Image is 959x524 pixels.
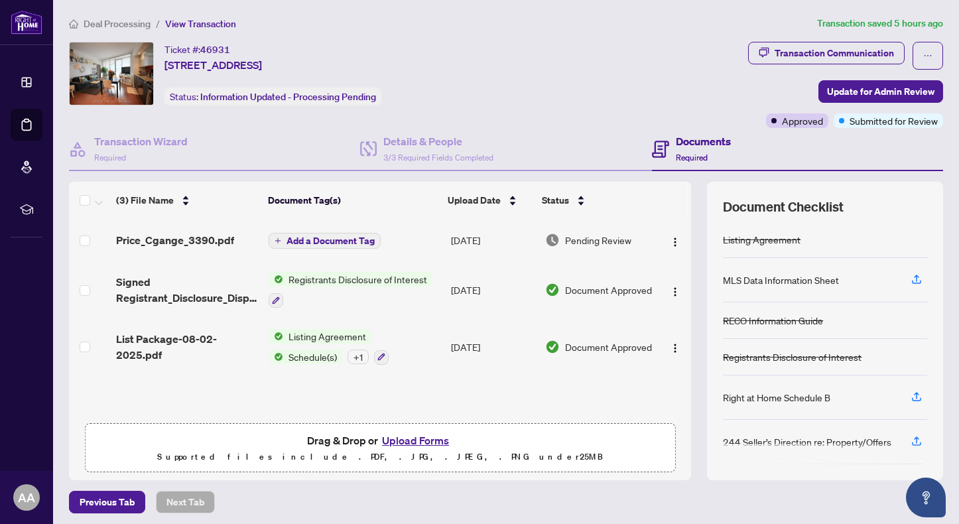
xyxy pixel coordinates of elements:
[283,350,342,364] span: Schedule(s)
[348,350,369,364] div: + 1
[269,350,283,364] img: Status Icon
[782,113,823,128] span: Approved
[383,153,493,163] span: 3/3 Required Fields Completed
[446,219,540,261] td: [DATE]
[116,193,174,208] span: (3) File Name
[269,329,389,365] button: Status IconListing AgreementStatus IconSchedule(s)+1
[723,390,830,405] div: Right at Home Schedule B
[69,491,145,513] button: Previous Tab
[542,193,569,208] span: Status
[69,19,78,29] span: home
[827,81,934,102] span: Update for Admin Review
[116,274,258,306] span: Signed Registrant_Disclosure_Disposition_of_Property_161_Andrew 1 EXECUTED.pdf
[84,18,151,30] span: Deal Processing
[448,193,501,208] span: Upload Date
[287,236,375,245] span: Add a Document Tag
[164,88,381,105] div: Status:
[850,113,938,128] span: Submitted for Review
[723,313,823,328] div: RECO Information Guide
[723,273,839,287] div: MLS Data Information Sheet
[665,279,686,300] button: Logo
[269,272,283,287] img: Status Icon
[446,261,540,318] td: [DATE]
[263,182,442,219] th: Document Tag(s)
[80,491,135,513] span: Previous Tab
[307,432,453,449] span: Drag & Drop or
[723,198,844,216] span: Document Checklist
[383,133,493,149] h4: Details & People
[269,232,381,249] button: Add a Document Tag
[748,42,905,64] button: Transaction Communication
[442,182,537,219] th: Upload Date
[545,340,560,354] img: Document Status
[116,232,234,248] span: Price_Cgange_3390.pdf
[665,229,686,251] button: Logo
[70,42,153,105] img: IMG-C12322135_1.jpg
[818,80,943,103] button: Update for Admin Review
[670,287,680,297] img: Logo
[11,10,42,34] img: logo
[283,329,371,344] span: Listing Agreement
[275,237,281,244] span: plus
[676,153,708,163] span: Required
[94,133,188,149] h4: Transaction Wizard
[923,51,932,60] span: ellipsis
[446,318,540,375] td: [DATE]
[165,18,236,30] span: View Transaction
[723,232,800,247] div: Listing Agreement
[906,478,946,517] button: Open asap
[164,57,262,73] span: [STREET_ADDRESS]
[723,434,891,449] div: 244 Seller’s Direction re: Property/Offers
[94,449,667,465] p: Supported files include .PDF, .JPG, .JPEG, .PNG under 25 MB
[116,331,258,363] span: List Package-08-02-2025.pdf
[269,329,283,344] img: Status Icon
[670,237,680,247] img: Logo
[283,272,432,287] span: Registrants Disclosure of Interest
[565,233,631,247] span: Pending Review
[269,233,381,249] button: Add a Document Tag
[565,283,652,297] span: Document Approved
[18,488,35,507] span: AA
[723,350,862,364] div: Registrants Disclosure of Interest
[676,133,731,149] h4: Documents
[670,343,680,354] img: Logo
[775,42,894,64] div: Transaction Communication
[200,91,376,103] span: Information Updated - Processing Pending
[565,340,652,354] span: Document Approved
[817,16,943,31] article: Transaction saved 5 hours ago
[545,283,560,297] img: Document Status
[86,424,674,473] span: Drag & Drop orUpload FormsSupported files include .PDF, .JPG, .JPEG, .PNG under25MB
[545,233,560,247] img: Document Status
[156,16,160,31] li: /
[665,336,686,358] button: Logo
[164,42,230,57] div: Ticket #:
[200,44,230,56] span: 46931
[537,182,654,219] th: Status
[94,153,126,163] span: Required
[269,272,432,308] button: Status IconRegistrants Disclosure of Interest
[111,182,263,219] th: (3) File Name
[378,432,453,449] button: Upload Forms
[156,491,215,513] button: Next Tab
